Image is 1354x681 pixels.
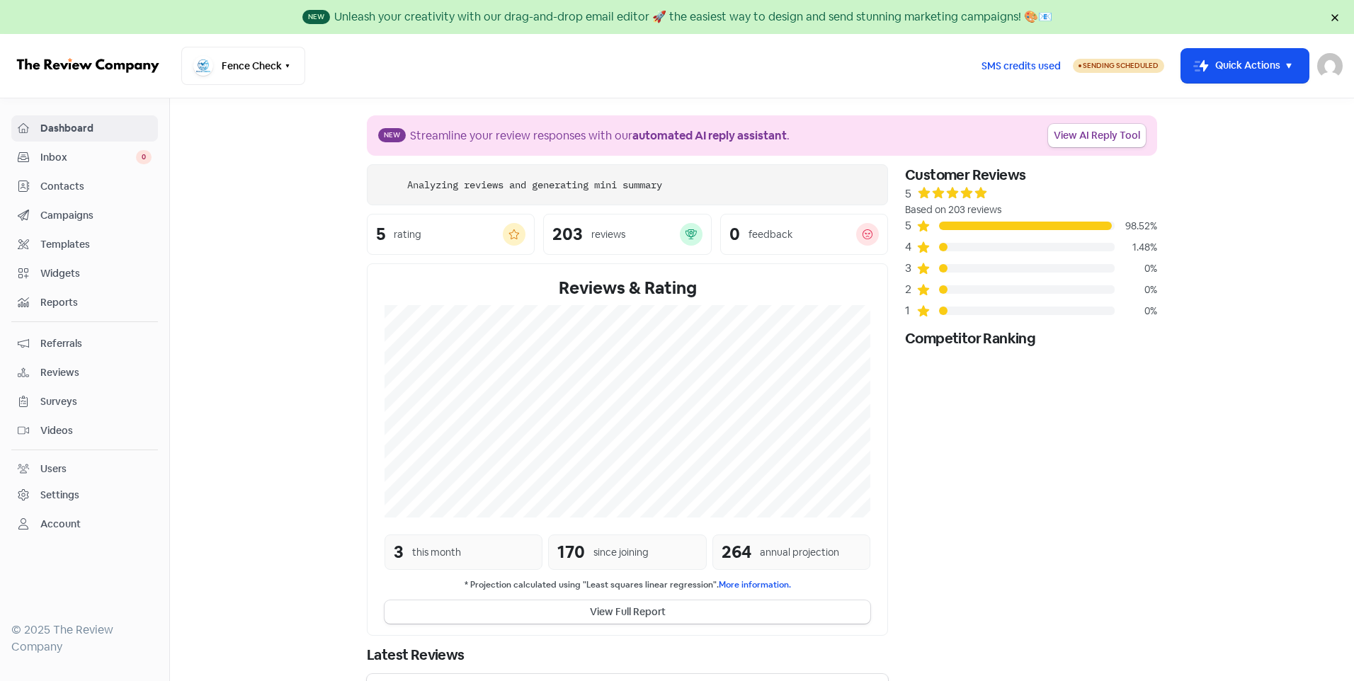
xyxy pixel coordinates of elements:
a: 5rating [367,214,535,255]
div: 1 [905,302,916,319]
a: View AI Reply Tool [1048,124,1146,147]
span: Surveys [40,394,152,409]
a: 0feedback [720,214,888,255]
div: feedback [749,227,792,242]
span: Sending Scheduled [1083,61,1159,70]
div: 98.52% [1115,219,1157,234]
button: Fence Check [181,47,305,85]
a: Campaigns [11,202,158,229]
span: Dashboard [40,121,152,136]
div: since joining [593,545,649,560]
button: Quick Actions [1181,49,1309,83]
div: 203 [552,226,583,243]
div: © 2025 The Review Company [11,622,158,656]
div: Reviews & Rating [385,275,870,301]
div: 2 [905,281,916,298]
div: reviews [591,227,625,242]
a: Dashboard [11,115,158,142]
a: Contacts [11,173,158,200]
div: 0% [1115,304,1157,319]
span: New [378,128,406,142]
a: Templates [11,231,158,258]
a: Videos [11,418,158,444]
span: Widgets [40,266,152,281]
a: Surveys [11,389,158,415]
div: Streamline your review responses with our . [410,127,790,144]
a: 203reviews [543,214,711,255]
a: Reports [11,290,158,316]
small: * Projection calculated using "Least squares linear regression". [385,578,870,592]
div: Customer Reviews [905,164,1157,185]
div: 3 [905,260,916,277]
span: 0 [136,150,152,164]
div: 3 [394,539,404,565]
a: Settings [11,482,158,508]
div: 5 [905,217,916,234]
img: User [1317,53,1343,79]
span: Contacts [40,179,152,194]
a: Users [11,456,158,482]
div: 0 [729,226,740,243]
div: 5 [905,185,911,202]
div: Latest Reviews [367,644,888,665]
span: Referrals [40,336,152,351]
a: Reviews [11,360,158,386]
div: Users [40,462,67,476]
a: Widgets [11,261,158,287]
span: Videos [40,423,152,438]
a: SMS credits used [969,57,1073,72]
span: Campaigns [40,208,152,223]
span: Reviews [40,365,152,380]
div: 0% [1115,261,1157,276]
div: Analyzing reviews and generating mini summary [407,178,662,193]
span: New [302,10,330,24]
div: rating [394,227,421,242]
button: View Full Report [385,600,870,624]
div: Unleash your creativity with our drag-and-drop email editor 🚀 the easiest way to design and send ... [334,8,1052,25]
div: Account [40,517,81,532]
a: Sending Scheduled [1073,57,1164,74]
div: 170 [557,539,585,565]
div: 1.48% [1115,240,1157,255]
div: Settings [40,488,79,503]
a: More information. [719,579,791,590]
a: Referrals [11,331,158,357]
div: 264 [722,539,751,565]
b: automated AI reply assistant [632,128,787,143]
div: annual projection [760,545,839,560]
span: Reports [40,295,152,310]
div: Based on 203 reviews [905,202,1157,217]
div: this month [412,545,461,560]
a: Inbox 0 [11,144,158,171]
span: Inbox [40,150,136,165]
a: Account [11,511,158,537]
div: 4 [905,239,916,256]
span: SMS credits used [982,59,1061,74]
div: 0% [1115,282,1157,297]
span: Templates [40,237,152,252]
div: 5 [376,226,385,243]
div: Competitor Ranking [905,328,1157,349]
